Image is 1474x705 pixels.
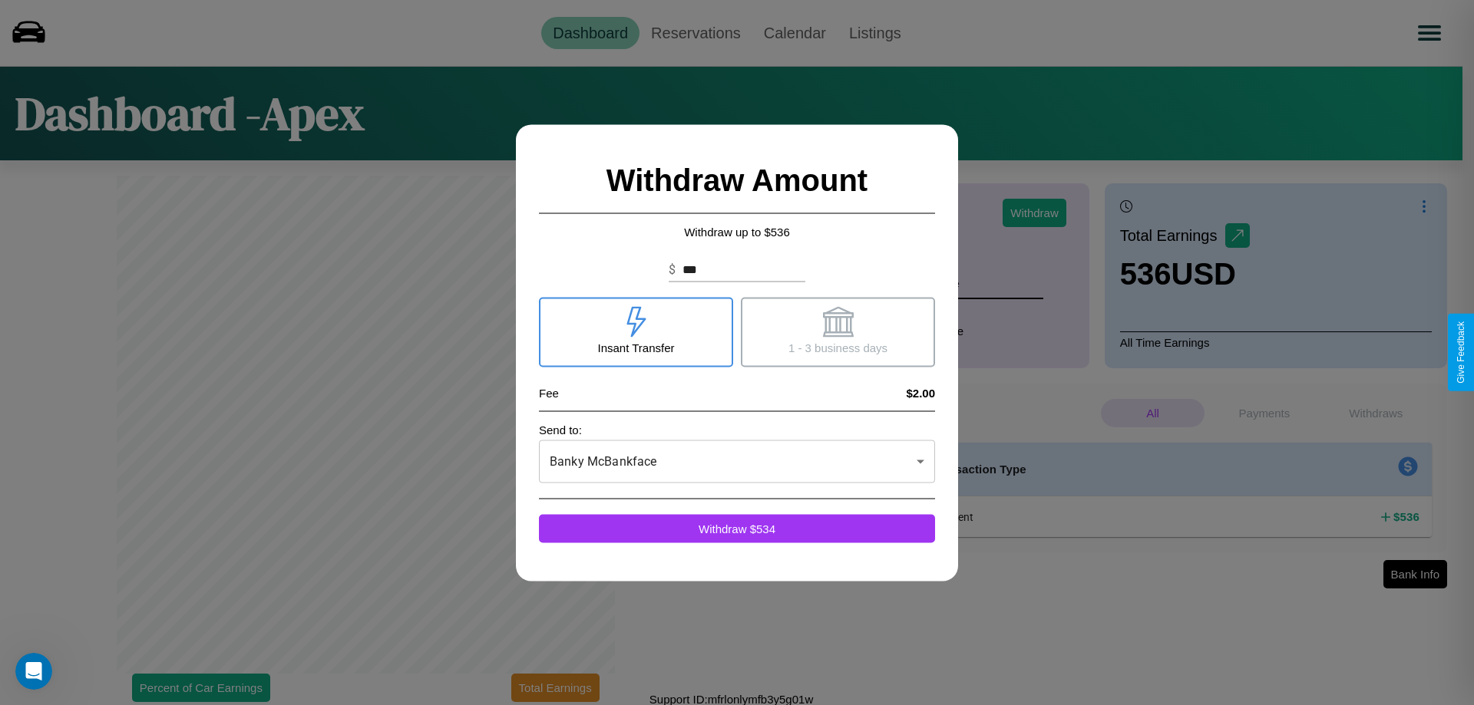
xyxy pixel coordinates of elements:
[597,337,674,357] p: Insant Transfer
[1456,321,1466,384] div: Give Feedback
[539,382,559,403] p: Fee
[539,440,935,483] div: Banky McBankface
[669,260,676,278] p: $
[539,419,935,440] p: Send to:
[539,514,935,542] button: Withdraw $534
[539,221,935,242] p: Withdraw up to $ 536
[15,653,52,690] iframe: Intercom live chat
[539,147,935,213] h2: Withdraw Amount
[788,337,887,357] p: 1 - 3 business days
[906,386,935,399] h4: $2.00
